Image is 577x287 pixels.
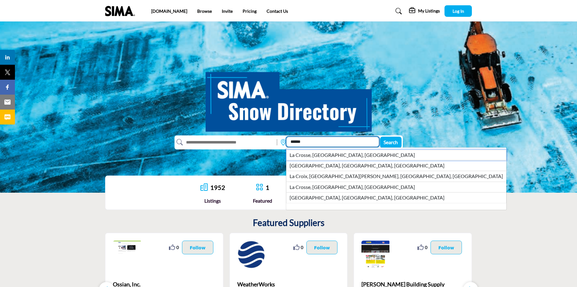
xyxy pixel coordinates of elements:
[200,197,225,205] div: Listings
[453,8,464,14] span: Log In
[113,241,141,269] img: Ossian, Inc.
[267,8,288,14] a: Contact Us
[266,184,269,191] a: 1
[425,244,427,251] span: 0
[306,241,338,254] button: Follow
[286,192,506,203] li: [GEOGRAPHIC_DATA], [GEOGRAPHIC_DATA], [GEOGRAPHIC_DATA]
[438,244,454,251] p: Follow
[176,244,179,251] span: 0
[151,8,187,14] a: [DOMAIN_NAME]
[286,171,506,181] li: La Croix, [GEOGRAPHIC_DATA][PERSON_NAME], [GEOGRAPHIC_DATA], [GEOGRAPHIC_DATA]
[197,8,212,14] a: Browse
[256,183,263,192] a: Go to Featured
[418,8,440,14] h5: My Listings
[286,150,506,160] li: La Crosse, [GEOGRAPHIC_DATA], [GEOGRAPHIC_DATA]
[389,6,406,16] a: Search
[253,197,272,205] div: Featured
[380,137,402,148] button: Search
[222,8,233,14] a: Invite
[430,241,462,254] button: Follow
[105,6,138,16] img: Site Logo
[182,241,213,254] button: Follow
[409,7,440,15] div: My Listings
[314,244,330,251] p: Follow
[444,5,472,17] button: Log In
[190,244,206,251] p: Follow
[361,241,389,269] img: Johns Building Supply
[237,241,265,269] img: WeatherWorks
[253,218,324,228] h2: Featured Suppliers
[210,184,225,191] a: 1952
[286,160,506,171] li: [GEOGRAPHIC_DATA], [GEOGRAPHIC_DATA], [GEOGRAPHIC_DATA]
[243,8,257,14] a: Pricing
[384,139,398,145] span: Search
[206,65,372,132] img: SIMA Snow Directory
[301,244,303,251] span: 0
[275,138,279,147] img: Rectangle%203585.svg
[286,182,506,192] li: La Crosse, [GEOGRAPHIC_DATA], [GEOGRAPHIC_DATA]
